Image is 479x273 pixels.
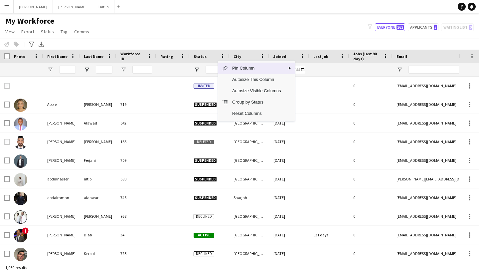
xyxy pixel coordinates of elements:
div: 531 days [309,226,349,244]
img: abdalrhman alanwar [14,192,27,205]
div: alanwar [80,188,116,207]
span: Suspended [194,195,217,200]
span: Deleted [194,139,214,144]
div: [GEOGRAPHIC_DATA] [230,151,269,169]
img: Abdallah Abu Naim [14,136,27,149]
span: Rating [160,54,173,59]
div: 580 [116,170,156,188]
span: Autosize Visible Columns [228,85,285,97]
button: Caitlin [92,0,114,13]
input: Row Selection is disabled for this row (unchecked) [4,83,10,89]
div: 0 [349,226,393,244]
img: Abdalaziz Alawad [14,117,27,131]
input: Workforce ID Filter Input [132,66,152,74]
div: abdalnasser [43,170,80,188]
span: Photo [14,54,25,59]
div: 709 [116,151,156,169]
img: Abdallah Ferjani [14,154,27,168]
img: Abbie Fisher [14,99,27,112]
a: Tag [58,27,70,36]
span: Jobs (last 90 days) [353,51,381,61]
a: View [3,27,17,36]
span: Suspended [194,121,217,126]
input: Row Selection is disabled for this row (unchecked) [4,139,10,145]
div: 725 [116,244,156,263]
div: [DATE] [269,188,309,207]
span: My Workforce [5,16,54,26]
span: 262 [397,25,404,30]
a: Status [38,27,57,36]
div: [PERSON_NAME] [43,207,80,225]
div: [GEOGRAPHIC_DATA] [230,244,269,263]
div: [DATE] [269,170,309,188]
input: Joined Filter Input [285,66,305,74]
span: Joined [273,54,286,59]
div: [PERSON_NAME] [80,207,116,225]
span: First Name [47,54,68,59]
div: Alawad [80,114,116,132]
button: Open Filter Menu [397,67,402,73]
img: abdalnasser altibi [14,173,27,186]
span: Pin Column [228,63,285,74]
div: 0 [349,114,393,132]
span: Status [194,54,207,59]
div: [GEOGRAPHIC_DATA] [230,226,269,244]
button: Open Filter Menu [47,67,53,73]
img: Abdelghani Keroui [14,248,27,261]
div: [DATE] [269,114,309,132]
div: [GEOGRAPHIC_DATA] [230,170,269,188]
div: [PERSON_NAME] [43,114,80,132]
input: Status Filter Input [206,66,226,74]
span: Active [194,233,214,238]
div: [PERSON_NAME] [43,133,80,151]
div: [GEOGRAPHIC_DATA] [230,133,269,151]
span: Autosize This Column [228,74,285,85]
span: View [5,29,15,35]
span: ! [22,227,29,234]
div: 0 [349,133,393,151]
div: [GEOGRAPHIC_DATA] [230,207,269,225]
span: Declined [194,214,214,219]
div: 719 [116,95,156,114]
div: [PERSON_NAME] [80,133,116,151]
span: Group by Status [228,97,285,108]
div: 958 [116,207,156,225]
button: Open Filter Menu [120,67,126,73]
div: Ferjani [80,151,116,169]
span: Comms [74,29,89,35]
div: Abbie [43,95,80,114]
a: Export [19,27,37,36]
span: Tag [61,29,68,35]
span: Reset Columns [228,108,285,119]
span: Workforce ID [120,51,144,61]
div: Keroui [80,244,116,263]
button: [PERSON_NAME] [53,0,92,13]
button: Open Filter Menu [194,67,200,73]
span: City [234,54,241,59]
div: 0 [349,188,393,207]
button: [PERSON_NAME] [14,0,53,13]
div: 0 [349,244,393,263]
div: [DATE] [269,244,309,263]
input: First Name Filter Input [59,66,76,74]
div: Diab [80,226,116,244]
span: Export [21,29,34,35]
div: [PERSON_NAME] [43,226,80,244]
div: [DATE] [269,226,309,244]
div: [DATE] [269,207,309,225]
div: [DATE] [269,151,309,169]
div: 0 [349,77,393,95]
span: Email [397,54,407,59]
app-action-btn: Advanced filters [28,40,36,48]
div: 0 [349,151,393,169]
span: Declined [194,251,214,256]
div: 746 [116,188,156,207]
div: [PERSON_NAME] [43,244,80,263]
button: Applicants5 [408,23,438,31]
div: [PERSON_NAME] [43,151,80,169]
div: 642 [116,114,156,132]
span: Invited [194,84,214,89]
app-action-btn: Export XLSX [37,40,45,48]
span: Last job [313,54,328,59]
span: Status [41,29,54,35]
